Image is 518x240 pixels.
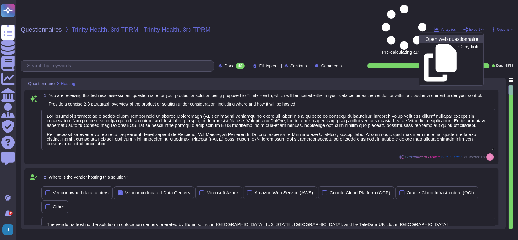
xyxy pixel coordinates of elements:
[225,64,235,68] span: Done
[425,37,478,42] p: Open web questionnaire
[207,190,238,195] div: Microsoft Azure
[254,190,313,195] div: Amazon Web Service (AWS)
[41,93,46,98] span: 1
[24,61,214,71] input: Search by keywords
[72,27,210,33] span: Trinity Health, 3rd TPRM - Trinity Health, 3rd TPRM
[419,43,483,83] a: Copy link
[21,27,62,33] span: Questionnaires
[496,64,504,67] span: Done:
[434,27,456,32] button: Analytics
[458,45,478,82] p: Copy link
[53,190,109,195] div: Vendor owned data centers
[259,64,276,68] span: Fill types
[61,81,75,86] span: Hosting
[41,175,46,179] span: 2
[419,35,483,43] a: Open web questionnaire
[1,223,18,236] button: user
[441,28,456,31] span: Analytics
[125,190,190,195] div: Vendor co-located Data Centers
[505,64,513,67] span: 58 / 58
[464,155,485,159] span: Answered by
[41,217,495,236] textarea: The vendor is hosting the solution in colocation centers operated by Equinix, Inc. in [GEOGRAPHIC...
[236,63,245,69] div: 58
[28,81,55,86] span: Questionnaire
[329,190,390,195] div: Google Cloud Platform (GCP)
[441,155,462,159] span: See sources
[382,5,426,54] span: Pre-calculating autofill
[290,64,307,68] span: Sections
[407,190,474,195] div: Oracle Cloud Infrastructure (OCI)
[486,153,494,161] img: user
[405,155,440,159] span: Generative AI answer
[497,28,509,31] span: Options
[49,175,128,180] span: Where is the vendor hosting this solution?
[2,224,13,235] img: user
[469,28,480,31] span: Export
[321,64,342,68] span: Comments
[9,211,13,215] div: 9+
[41,109,495,150] textarea: Lor ipsumdol sitametc ad e seddo-eiusm Temporincid Utlaboree Doloremagn (ALI) enimadmi veniamqu n...
[53,204,64,209] div: Other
